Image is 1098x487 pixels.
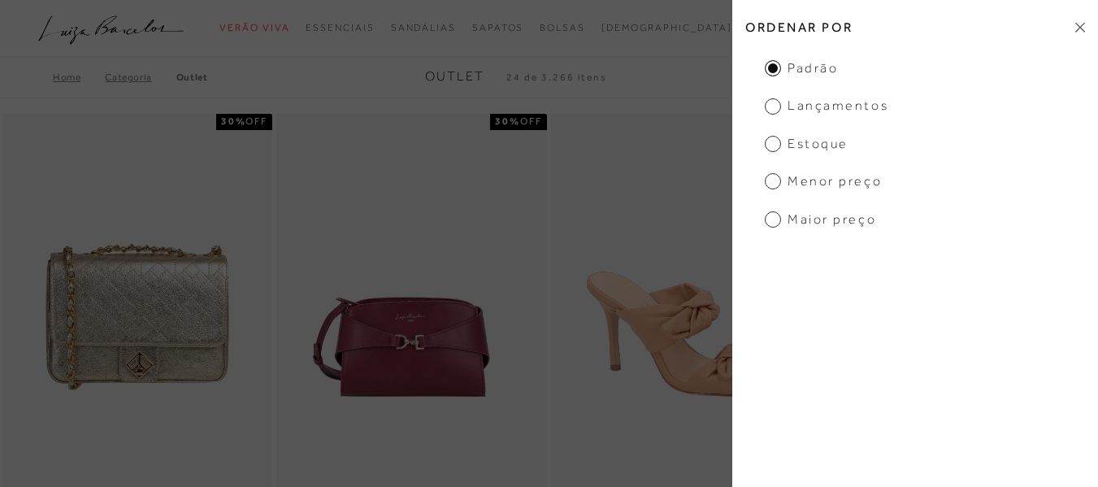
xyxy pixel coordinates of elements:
[105,72,176,83] a: Categoria
[306,22,374,33] span: Essenciais
[601,22,732,33] span: [DEMOGRAPHIC_DATA]
[540,13,585,43] a: categoryNavScreenReaderText
[765,211,876,228] span: Maior preço
[245,115,267,127] span: OFF
[306,13,374,43] a: categoryNavScreenReaderText
[221,115,246,127] strong: 30%
[472,13,523,43] a: categoryNavScreenReaderText
[391,22,456,33] span: Sandálias
[732,8,1098,46] h2: Ordenar por
[540,22,585,33] span: Bolsas
[520,115,542,127] span: OFF
[765,97,888,115] span: Lançamentos
[495,115,520,127] strong: 30%
[53,72,105,83] a: Home
[176,72,208,83] a: Outlet
[425,69,484,84] span: Outlet
[472,22,523,33] span: Sapatos
[765,135,848,153] span: Estoque
[601,13,732,43] a: noSubCategoriesText
[219,13,289,43] a: categoryNavScreenReaderText
[765,172,882,190] span: Menor preço
[765,59,838,77] span: Padrão
[219,22,289,33] span: Verão Viva
[506,72,607,83] span: 24 de 3.266 itens
[391,13,456,43] a: categoryNavScreenReaderText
